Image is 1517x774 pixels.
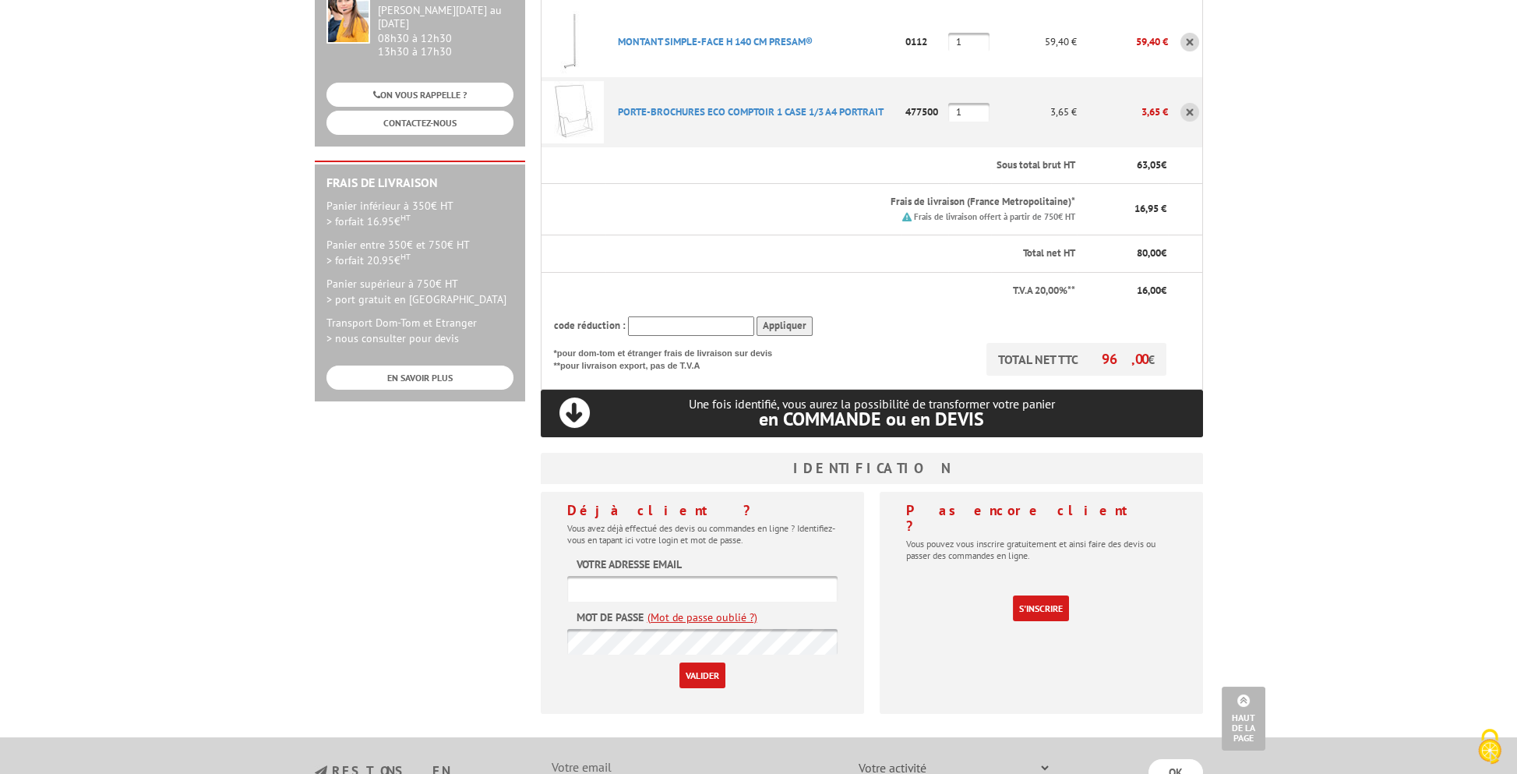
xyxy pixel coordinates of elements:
[326,331,459,345] span: > nous consulter pour devis
[326,198,513,229] p: Panier inférieur à 350€ HT
[1013,596,1069,621] a: S'inscrire
[326,111,513,135] a: CONTACTEZ-NOUS
[1089,158,1166,173] p: €
[906,538,1177,561] p: Vous pouvez vous inscrire gratuitement et ainsi faire des devis ou passer des commandes en ligne.
[326,253,411,267] span: > forfait 20.95€
[902,212,912,221] img: picto.png
[541,397,1203,429] p: Une fois identifié, vous aurez la possibilité de transformer votre panier
[326,276,513,307] p: Panier supérieur à 750€ HT
[1077,28,1168,55] p: 59,40 €
[618,195,1075,210] p: Frais de livraison (France Metropolitaine)*
[400,251,411,262] sup: HT
[567,522,838,546] p: Vous avez déjà effectué des devis ou commandes en ligne ? Identifiez-vous en tapant ici votre log...
[577,610,644,625] label: Mot de passe
[1462,721,1517,774] button: Cookies (fenêtre modale)
[567,503,838,518] h4: Déjà client ?
[1137,158,1161,171] span: 63,05
[326,292,506,306] span: > port gratuit en [GEOGRAPHIC_DATA]
[618,35,813,48] a: MONTANT SIMPLE-FACE H 140 CM PRESAM®
[326,237,513,268] p: Panier entre 350€ et 750€ HT
[1134,202,1166,215] span: 16,95 €
[542,11,604,73] img: MONTANT SIMPLE-FACE H 140 CM PRESAM®
[554,284,1076,299] p: T.V.A 20,00%**
[757,316,813,336] input: Appliquer
[986,343,1166,376] p: TOTAL NET TTC €
[577,557,682,572] label: Votre adresse email
[1077,98,1168,125] p: 3,65 €
[1089,284,1166,299] p: €
[542,81,604,143] img: PORTE-BROCHURES ECO COMPTOIR 1 CASE 1/3 A4 PORTRAIT
[991,98,1078,125] p: 3,65 €
[991,28,1078,55] p: 59,40 €
[400,212,411,223] sup: HT
[378,4,513,30] div: [PERSON_NAME][DATE] au [DATE]
[1137,246,1161,260] span: 80,00
[906,503,1177,534] h4: Pas encore client ?
[1222,687,1265,751] a: Haut de la page
[554,319,626,332] span: code réduction :
[605,147,1077,184] th: Sous total brut HT
[326,366,513,390] a: EN SAVOIR PLUS
[378,4,513,58] div: 08h30 à 12h30 13h30 à 17h30
[1137,284,1161,297] span: 16,00
[326,315,513,346] p: Transport Dom-Tom et Etranger
[679,663,725,688] input: Valider
[1470,727,1509,766] img: Cookies (fenêtre modale)
[554,343,788,372] p: *pour dom-tom et étranger frais de livraison sur devis **pour livraison export, pas de T.V.A
[914,211,1075,222] small: Frais de livraison offert à partir de 750€ HT
[901,98,948,125] p: 477500
[901,28,948,55] p: 0112
[541,453,1203,484] h3: Identification
[326,214,411,228] span: > forfait 16.95€
[647,610,757,625] a: (Mot de passe oublié ?)
[554,246,1076,261] p: Total net HT
[326,176,513,190] h2: Frais de Livraison
[1102,350,1148,368] span: 96,00
[759,407,984,431] span: en COMMANDE ou en DEVIS
[618,105,884,118] a: PORTE-BROCHURES ECO COMPTOIR 1 CASE 1/3 A4 PORTRAIT
[1089,246,1166,261] p: €
[326,83,513,107] a: ON VOUS RAPPELLE ?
